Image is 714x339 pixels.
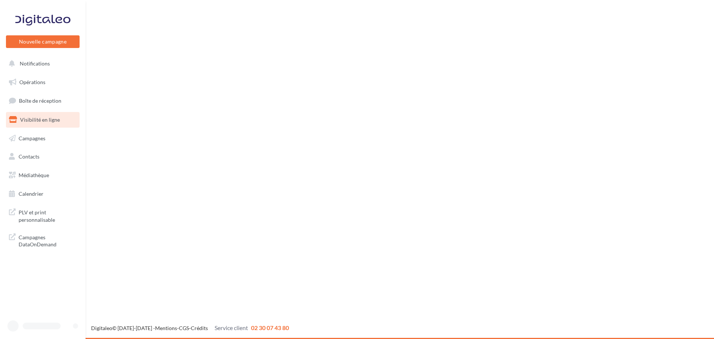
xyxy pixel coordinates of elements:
[4,186,81,202] a: Calendrier
[91,325,112,331] a: Digitaleo
[19,79,45,85] span: Opérations
[91,325,289,331] span: © [DATE]-[DATE] - - -
[4,229,81,251] a: Campagnes DataOnDemand
[4,167,81,183] a: Médiathèque
[19,172,49,178] span: Médiathèque
[19,135,45,141] span: Campagnes
[20,116,60,123] span: Visibilité en ligne
[215,324,248,331] span: Service client
[19,232,77,248] span: Campagnes DataOnDemand
[20,60,50,67] span: Notifications
[4,56,78,71] button: Notifications
[19,153,39,160] span: Contacts
[6,35,80,48] button: Nouvelle campagne
[4,93,81,109] a: Boîte de réception
[4,149,81,164] a: Contacts
[251,324,289,331] span: 02 30 07 43 80
[19,207,77,223] span: PLV et print personnalisable
[4,74,81,90] a: Opérations
[191,325,208,331] a: Crédits
[155,325,177,331] a: Mentions
[19,97,61,104] span: Boîte de réception
[19,191,44,197] span: Calendrier
[4,131,81,146] a: Campagnes
[4,204,81,226] a: PLV et print personnalisable
[179,325,189,331] a: CGS
[4,112,81,128] a: Visibilité en ligne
